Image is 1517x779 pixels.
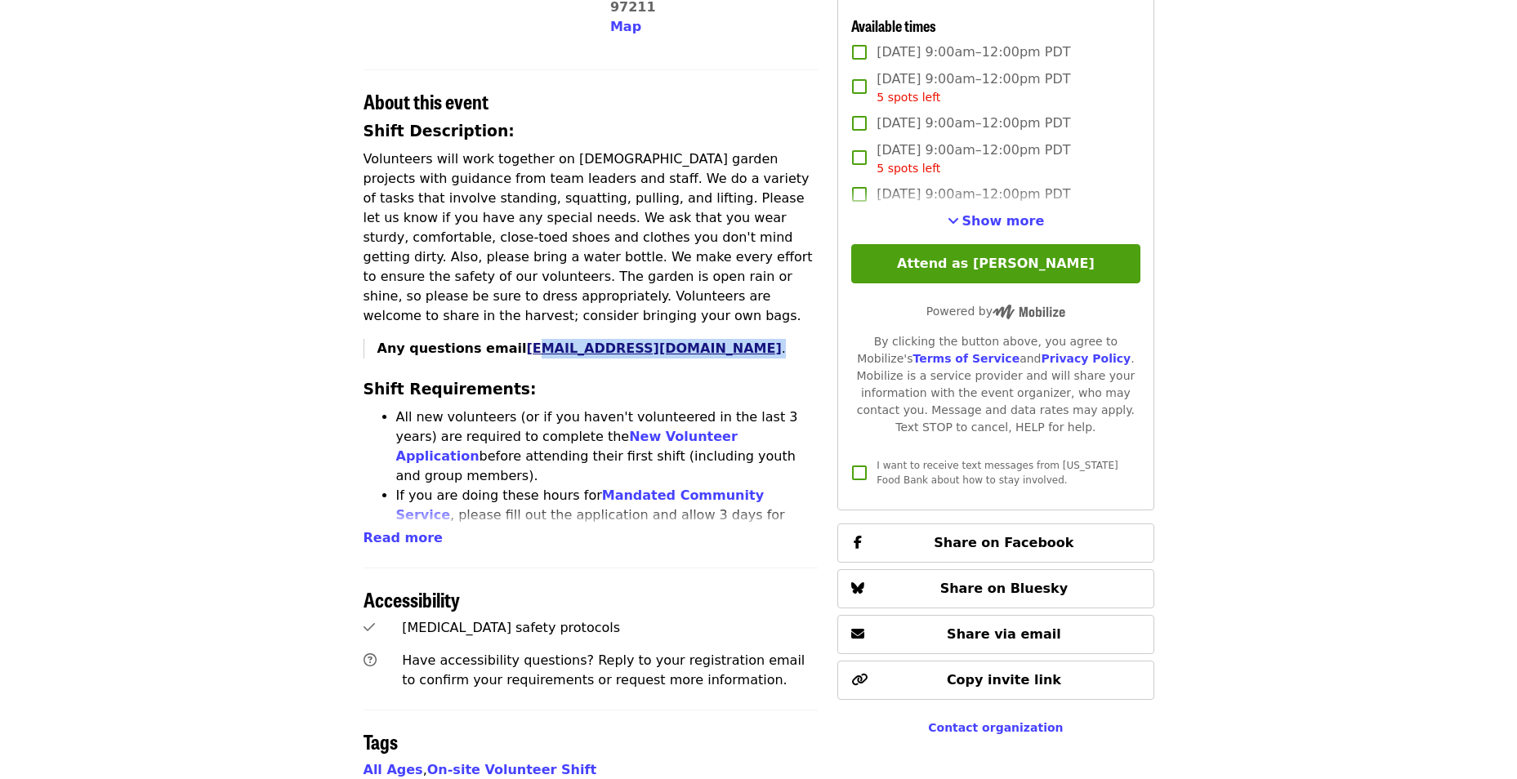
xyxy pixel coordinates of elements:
[877,140,1070,177] span: [DATE] 9:00am–12:00pm PDT
[934,535,1073,550] span: Share on Facebook
[837,523,1153,563] button: Share on Facebook
[364,528,443,548] button: Read more
[877,42,1070,62] span: [DATE] 9:00am–12:00pm PDT
[928,721,1063,734] a: Contact organization
[877,162,940,175] span: 5 spots left
[926,305,1065,318] span: Powered by
[427,762,596,777] a: On-site Volunteer Shift
[948,211,1045,231] button: See more timeslots
[377,341,782,356] strong: Any questions email
[877,114,1070,133] span: [DATE] 9:00am–12:00pm PDT
[364,381,537,398] strong: Shift Requirements:
[364,122,515,140] strong: Shift Description:
[402,652,805,688] span: Have accessibility questions? Reply to your registration email to confirm your requirements or re...
[837,615,1153,654] button: Share via email
[364,87,489,115] span: About this event
[877,460,1118,486] span: I want to receive text messages from [US_STATE] Food Bank about how to stay involved.
[962,213,1045,229] span: Show more
[396,407,819,486] li: All new volunteers (or if you haven't volunteered in the last 3 years) are required to complete t...
[1041,352,1131,365] a: Privacy Policy
[947,626,1061,642] span: Share via email
[837,661,1153,700] button: Copy invite link
[851,333,1140,436] div: By clicking the button above, you agree to Mobilize's and . Mobilize is a service provider and wi...
[364,585,460,613] span: Accessibility
[877,91,940,104] span: 5 spots left
[851,244,1140,283] button: Attend as [PERSON_NAME]
[912,352,1020,365] a: Terms of Service
[526,341,781,356] a: [EMAIL_ADDRESS][DOMAIN_NAME]
[877,69,1070,106] span: [DATE] 9:00am–12:00pm PDT
[947,672,1061,688] span: Copy invite link
[993,305,1065,319] img: Powered by Mobilize
[877,185,1070,204] span: [DATE] 9:00am–12:00pm PDT
[396,429,738,464] a: New Volunteer Application
[396,486,819,564] li: If you are doing these hours for , please fill out the application and allow 3 days for approval....
[364,762,423,777] a: All Ages
[610,19,641,34] span: Map
[364,727,398,755] span: Tags
[364,149,819,326] p: Volunteers will work together on [DEMOGRAPHIC_DATA] garden projects with guidance from team leade...
[851,15,936,36] span: Available times
[940,581,1069,596] span: Share on Bluesky
[364,530,443,545] span: Read more
[364,762,427,777] span: ,
[610,17,641,37] button: Map
[364,652,377,668] i: question-circle icon
[402,618,818,638] div: [MEDICAL_DATA] safety protocols
[364,620,375,635] i: check icon
[837,569,1153,608] button: Share on Bluesky
[377,339,819,358] p: .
